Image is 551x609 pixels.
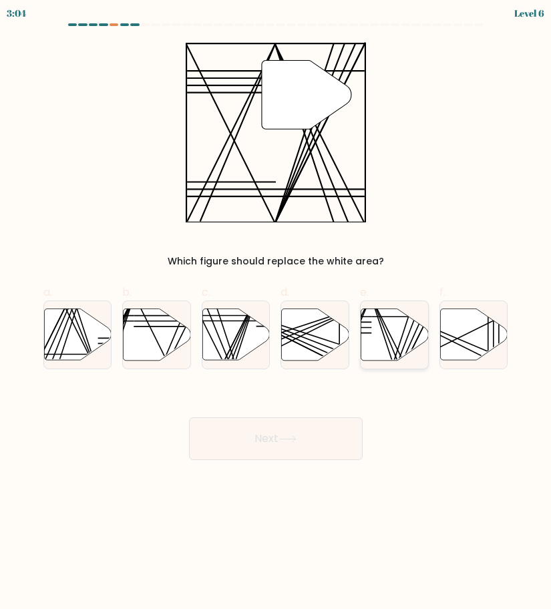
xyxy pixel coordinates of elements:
g: " [261,61,351,130]
span: b. [122,284,132,300]
span: c. [202,284,210,300]
span: f. [439,284,445,300]
span: d. [281,284,289,300]
div: Which figure should replace the white area? [51,254,500,268]
span: a. [43,284,52,300]
div: Level 6 [514,6,544,20]
span: e. [360,284,369,300]
button: Next [189,417,363,460]
div: 3:04 [7,6,26,20]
